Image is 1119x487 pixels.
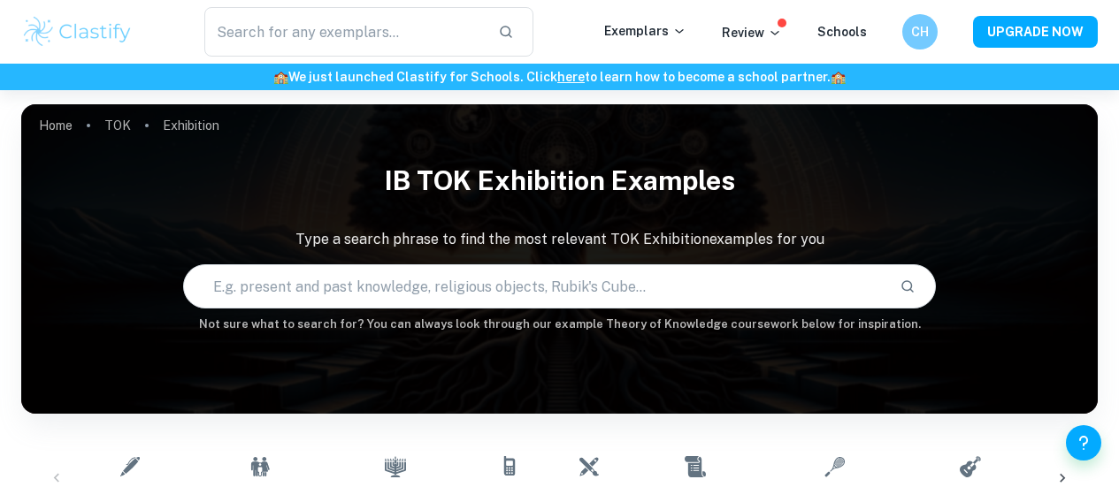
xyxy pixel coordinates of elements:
p: Exhibition [163,116,219,135]
h1: IB TOK Exhibition examples [21,154,1098,208]
a: Home [39,113,73,138]
h6: CH [910,22,931,42]
span: 🏫 [273,70,288,84]
img: Clastify logo [21,14,134,49]
p: Type a search phrase to find the most relevant TOK Exhibition examples for you [21,229,1098,250]
button: UPGRADE NOW [973,16,1098,48]
input: E.g. present and past knowledge, religious objects, Rubik's Cube... [184,262,886,311]
p: Review [722,23,782,42]
button: CH [902,14,938,49]
button: Search [893,271,923,301]
a: here [557,70,585,84]
h6: We just launched Clastify for Schools. Click to learn how to become a school partner. [4,67,1115,87]
span: 🏫 [831,70,846,84]
a: TOK [104,113,131,138]
a: Schools [817,25,867,39]
input: Search for any exemplars... [204,7,484,57]
h6: Not sure what to search for? You can always look through our example Theory of Knowledge coursewo... [21,316,1098,333]
p: Exemplars [604,21,686,41]
button: Help and Feedback [1066,425,1101,460]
